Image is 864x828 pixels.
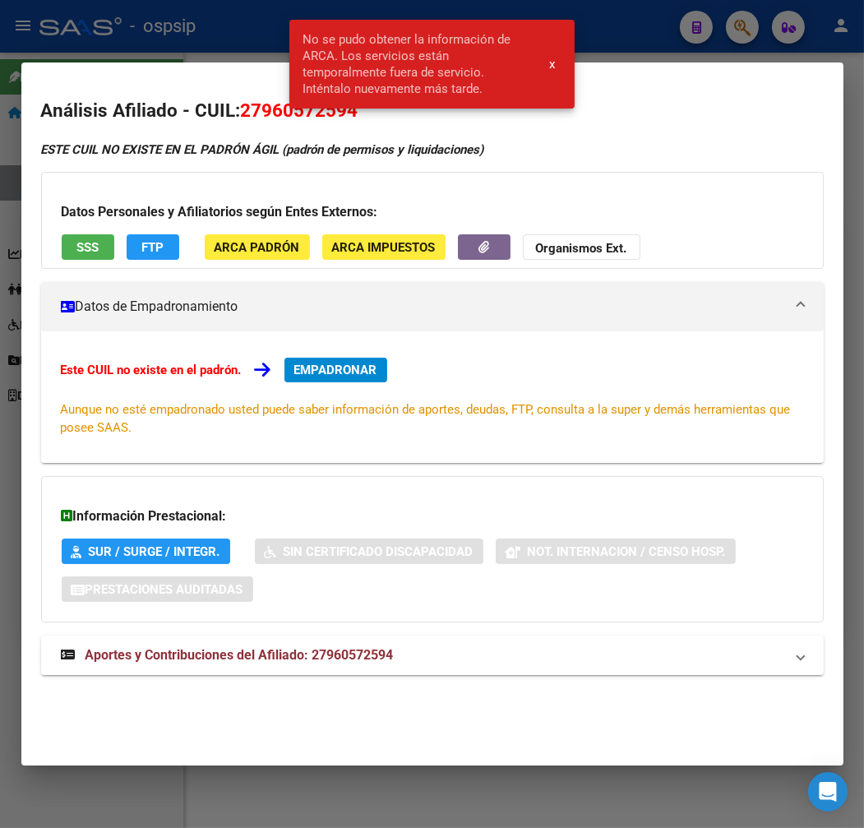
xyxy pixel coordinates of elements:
[536,241,627,256] strong: Organismos Ext.
[294,363,377,377] span: EMPADRONAR
[808,772,848,812] div: Open Intercom Messenger
[41,282,824,331] mat-expansion-panel-header: Datos de Empadronamiento
[205,234,310,260] button: ARCA Padrón
[284,544,474,559] span: Sin Certificado Discapacidad
[127,234,179,260] button: FTP
[332,240,436,255] span: ARCA Impuestos
[62,507,803,526] h3: Información Prestacional:
[241,99,358,121] span: 27960572594
[284,358,387,382] button: EMPADRONAR
[496,539,736,564] button: Not. Internacion / Censo Hosp.
[62,202,803,222] h3: Datos Personales y Afiliatorios según Entes Externos:
[255,539,483,564] button: Sin Certificado Discapacidad
[61,363,242,377] strong: Este CUIL no existe en el padrón.
[549,57,555,72] span: x
[41,331,824,463] div: Datos de Empadronamiento
[322,234,446,260] button: ARCA Impuestos
[215,240,300,255] span: ARCA Padrón
[523,234,640,260] button: Organismos Ext.
[41,142,484,157] strong: ESTE CUIL NO EXISTE EN EL PADRÓN ÁGIL (padrón de permisos y liquidaciones)
[62,576,253,602] button: Prestaciones Auditadas
[62,234,114,260] button: SSS
[85,582,243,597] span: Prestaciones Auditadas
[303,31,529,97] span: No se pudo obtener la información de ARCA. Los servicios están temporalmente fuera de servicio. I...
[41,636,824,675] mat-expansion-panel-header: Aportes y Contribuciones del Afiliado: 27960572594
[536,49,568,79] button: x
[528,544,726,559] span: Not. Internacion / Censo Hosp.
[89,544,220,559] span: SUR / SURGE / INTEGR.
[41,97,824,125] h2: Análisis Afiliado - CUIL:
[76,240,99,255] span: SSS
[61,297,784,317] mat-panel-title: Datos de Empadronamiento
[85,647,394,663] span: Aportes y Contribuciones del Afiliado: 27960572594
[141,240,164,255] span: FTP
[62,539,230,564] button: SUR / SURGE / INTEGR.
[61,402,791,435] span: Aunque no esté empadronado usted puede saber información de aportes, deudas, FTP, consulta a la s...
